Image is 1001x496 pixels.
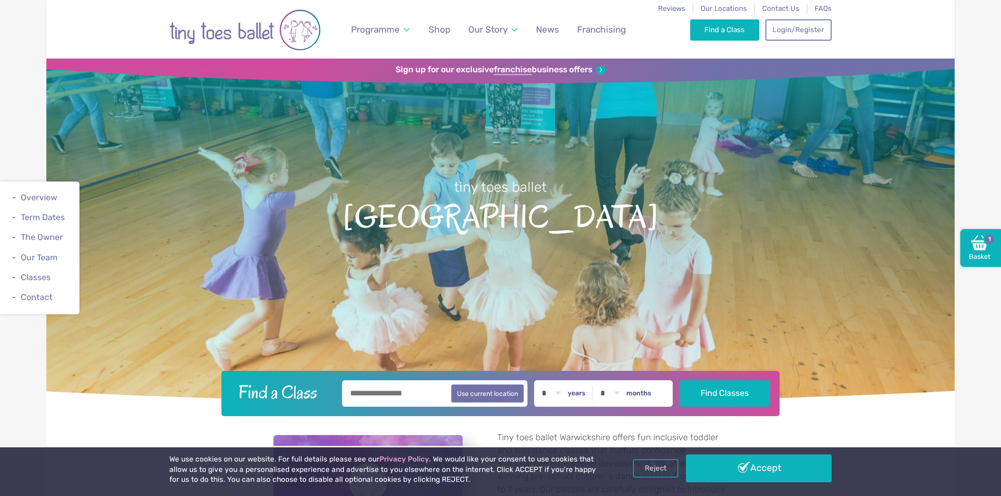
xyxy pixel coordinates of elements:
span: Shop [429,24,450,35]
button: Find Classes [679,380,771,407]
span: News [536,24,559,35]
a: Login/Register [765,19,832,40]
img: tiny toes ballet [169,6,321,54]
a: Our Story [464,18,522,41]
span: Our Story [468,24,508,35]
span: Franchising [577,24,626,35]
a: News [531,18,563,41]
a: Shop [424,18,455,41]
button: Use current location [451,385,524,402]
a: Reject [633,459,678,477]
label: years [568,389,586,398]
a: Our Team [21,253,58,262]
a: Find a Class [690,19,760,40]
a: Reviews [658,4,685,13]
a: Programme [347,18,414,41]
a: Contact Us [762,4,799,13]
a: Overview [21,193,57,202]
span: Programme [351,24,400,35]
a: Classes [21,273,51,282]
span: [GEOGRAPHIC_DATA] [63,197,938,235]
a: Our Locations [701,4,747,13]
strong: franchise [494,65,532,75]
a: Contact [21,292,53,302]
a: Franchising [573,18,631,41]
h2: Find a Class [231,380,336,404]
a: Accept [686,454,832,482]
a: The Owner [21,233,63,242]
a: FAQs [815,4,832,13]
p: We use cookies on our website. For full details please see our . We would like your consent to us... [169,454,600,485]
a: Term Dates [21,213,65,222]
label: months [626,389,651,398]
a: Sign up for our exclusivefranchisebusiness offers [395,65,605,75]
a: Privacy Policy [379,455,429,463]
small: tiny toes ballet [454,179,547,195]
